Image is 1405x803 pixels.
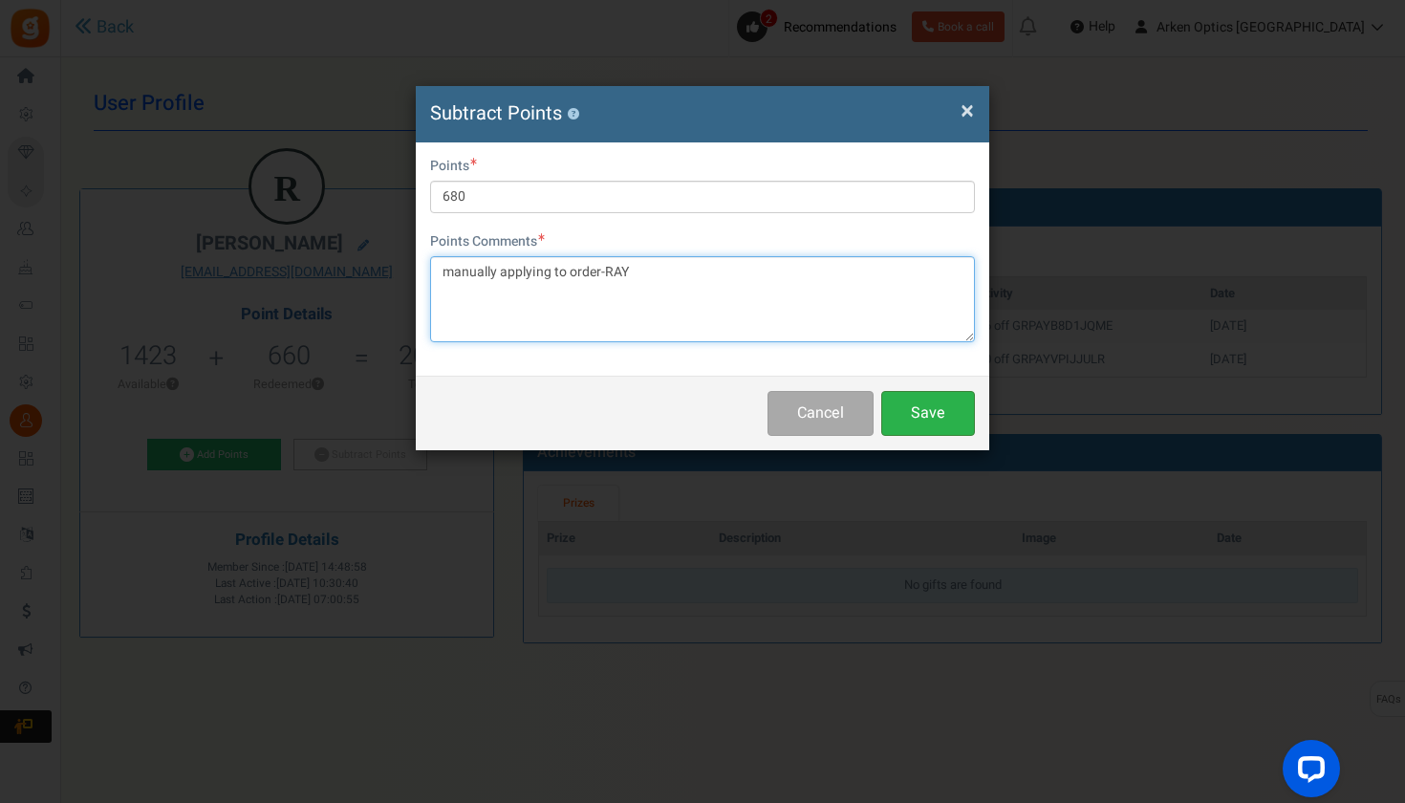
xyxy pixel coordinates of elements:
button: ? [567,108,579,120]
h4: Subtract Points [430,100,975,128]
span: × [961,93,974,129]
button: Save [881,391,975,436]
label: Points [430,157,477,176]
button: Cancel [767,391,874,436]
label: Points Comments [430,232,545,251]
